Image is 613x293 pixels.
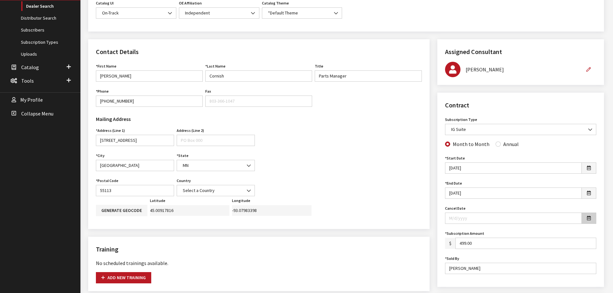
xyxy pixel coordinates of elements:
span: Independent [183,10,255,16]
img: Kurt Daugherty [445,62,460,77]
label: Phone [96,88,109,94]
input: 153 South Oakland Avenue [96,135,174,146]
label: Start Date [445,155,465,161]
input: 803-366-1047 [205,96,312,107]
label: Subscription Amount [445,231,484,236]
label: Catalog Theme [262,0,289,6]
label: Last Name [205,63,226,69]
input: Rock Hill [96,160,174,171]
label: Catalog UI [96,0,114,6]
label: Sold By [445,256,459,261]
input: M/d/yyyy [445,213,582,224]
span: My Profile [20,97,43,103]
div: [PERSON_NAME] [466,66,581,73]
input: John [96,70,203,82]
input: Doe [205,70,312,82]
label: Country [177,178,191,184]
span: Catalog [21,64,39,70]
input: Manager [315,70,422,82]
label: Latitude [150,198,165,204]
label: End Date [445,180,462,186]
input: PO Box 000 [177,135,255,146]
input: 888-579-4458 [96,96,203,107]
label: OE Affiliation [179,0,202,6]
h3: Mailing Address [96,115,255,123]
span: On-Track [96,7,176,19]
input: 99.00 [455,238,596,249]
label: Address (Line 1) [96,128,125,133]
label: Longitude [232,198,250,204]
span: *Default Theme [266,10,338,16]
span: *Default Theme [262,7,342,19]
button: Open date picker [581,162,596,174]
label: Month to Month [453,140,489,148]
span: MN [177,160,255,171]
span: IG Suite [445,124,596,135]
button: Open date picker [581,213,596,224]
span: $ [445,238,456,249]
input: M/d/yyyy [445,188,582,199]
span: Tools [21,78,34,84]
span: Independent [179,7,259,19]
label: Address (Line 2) [177,128,204,133]
label: First Name [96,63,116,69]
label: Postal Code [96,178,118,184]
input: John Doe [445,263,596,274]
button: Generate geocode [96,205,147,216]
label: City [96,153,105,159]
input: 29730 [96,185,174,196]
span: On-Track [100,10,172,16]
span: Select a Country [177,185,255,196]
span: Select a Country [181,187,251,194]
h2: Contact Details [96,47,422,57]
label: Subscription Type [445,117,477,123]
label: Fax [205,88,211,94]
label: Title [315,63,323,69]
span: Add new training [101,275,146,280]
span: IG Suite [449,126,592,133]
label: Annual [503,140,519,148]
h2: Training [96,244,422,254]
span: Collapse Menu [21,110,53,117]
button: Open date picker [581,188,596,199]
h2: Contract [445,100,596,110]
span: MN [181,162,251,169]
label: Cancel Date [445,206,466,211]
input: M/d/yyyy [445,162,582,174]
button: Add new training [96,272,151,283]
label: State [177,153,189,159]
h2: Assigned Consultant [445,47,596,57]
div: No scheduled trainings available. [96,259,422,267]
button: Edit Assigned Consultant [581,64,596,75]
